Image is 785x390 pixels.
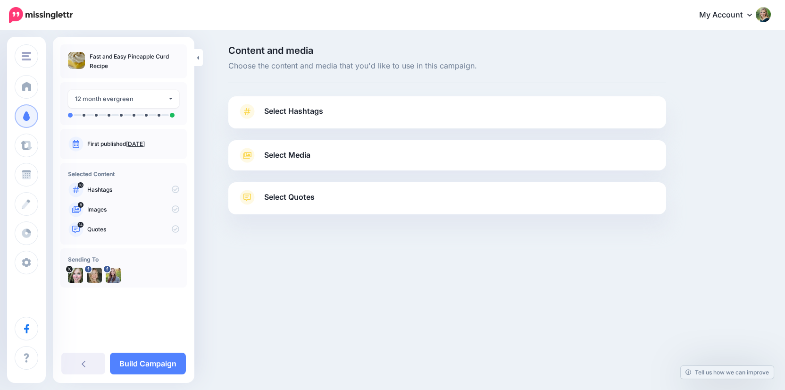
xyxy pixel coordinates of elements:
span: Select Hashtags [264,105,323,118]
span: Choose the content and media that you'd like to use in this campaign. [228,60,666,72]
span: 8 [78,202,84,208]
img: Missinglettr [9,7,73,23]
a: Select Hashtags [238,104,657,128]
img: Cidu7iYM-6280.jpg [68,268,83,283]
a: Select Media [238,148,657,163]
p: Fast and Easy Pineapple Curd Recipe [90,52,179,71]
img: 5d2fe02ed3f9ad887e10c9f568d92cbb_thumb.jpg [68,52,85,69]
span: 14 [78,222,84,228]
a: Select Quotes [238,190,657,214]
a: Tell us how we can improve [681,366,774,379]
span: Select Quotes [264,191,315,203]
div: 12 month evergreen [75,93,168,104]
p: Hashtags [87,186,179,194]
button: 12 month evergreen [68,90,179,108]
h4: Sending To [68,256,179,263]
img: menu.png [22,52,31,60]
span: 10 [78,182,84,188]
h4: Selected Content [68,170,179,178]
a: My Account [690,4,771,27]
p: First published [87,140,179,148]
a: [DATE] [126,140,145,147]
img: 293190005_567225781732108_4255238551469198132_n-bsa109236.jpg [87,268,102,283]
p: Quotes [87,225,179,234]
span: Select Media [264,149,310,161]
span: Content and media [228,46,666,55]
p: Images [87,205,179,214]
img: 148275965_268396234649312_50210864477919784_n-bsa145185.jpg [106,268,121,283]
